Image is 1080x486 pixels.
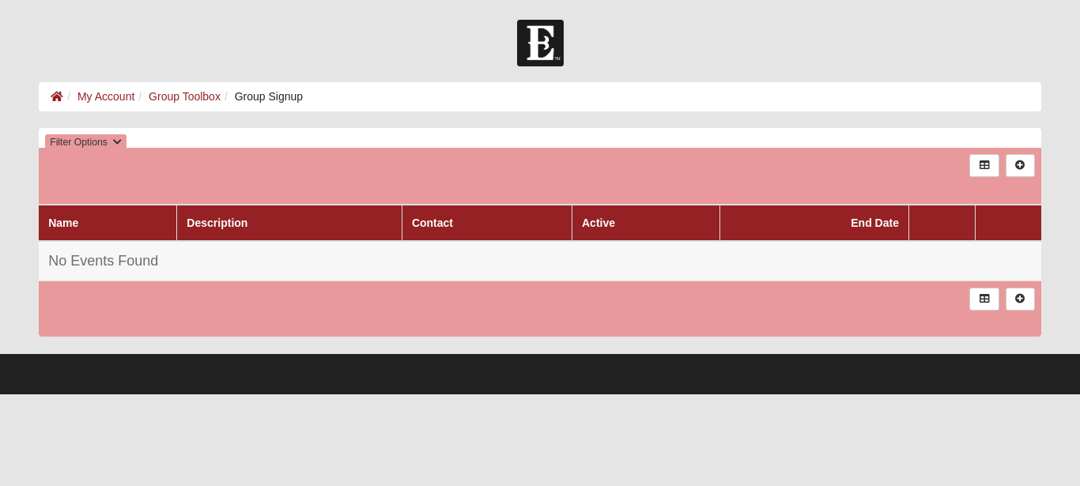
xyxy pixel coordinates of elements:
[719,205,908,241] th: End Date
[149,90,221,103] a: Group Toolbox
[1006,288,1035,311] a: Alt+N
[402,205,572,241] th: Contact
[48,253,158,269] span: No Events Found
[969,288,999,311] a: Export to Excel
[517,20,564,66] img: Church of Eleven22 Logo
[45,134,127,151] button: Filter Options
[187,217,247,229] a: Description
[221,89,303,105] li: Group Signup
[1006,154,1035,177] a: Alt+N
[572,205,720,241] th: Active
[48,217,78,229] a: Name
[77,90,134,103] a: My Account
[969,154,999,177] a: Export to Excel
